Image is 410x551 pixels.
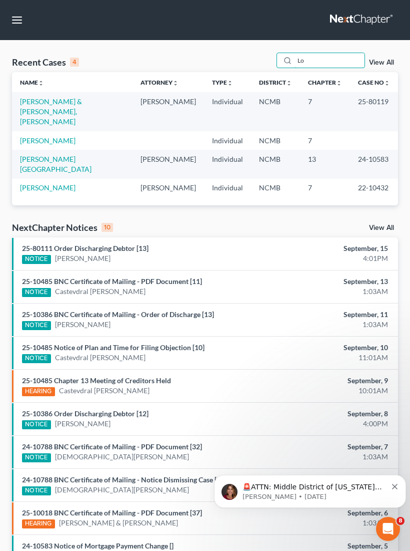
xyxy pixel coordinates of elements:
[376,517,400,541] iframe: Intercom live chat
[132,150,204,178] td: [PERSON_NAME]
[350,179,398,197] td: 22-10432
[204,92,251,131] td: Individual
[22,475,226,484] a: 24-10788 BNC Certificate of Mailing - Notice Dismissing Case [31]
[22,420,51,429] div: NOTICE
[22,255,51,264] div: NOTICE
[308,79,342,86] a: Chapterunfold_more
[210,454,410,524] iframe: Intercom notifications message
[22,277,202,286] a: 25-10485 BNC Certificate of Mailing - PDF Document [11]
[272,310,388,320] div: September, 11
[22,376,171,385] a: 25-10485 Chapter 13 Meeting of Creditors Held
[227,80,233,86] i: unfold_more
[20,136,75,145] a: [PERSON_NAME]
[12,221,113,233] div: NextChapter Notices
[272,376,388,386] div: September, 9
[272,343,388,353] div: September, 10
[358,79,390,86] a: Case Nounfold_more
[22,519,55,528] div: HEARING
[251,150,300,178] td: NCMB
[272,353,388,363] div: 11:01AM
[22,343,204,352] a: 25-10485 Notice of Plan and Time for Filing Objection [10]
[22,453,51,462] div: NOTICE
[286,80,292,86] i: unfold_more
[172,80,178,86] i: unfold_more
[22,310,214,319] a: 25-10386 BNC Certificate of Mailing - Order of Discharge [13]
[300,150,350,178] td: 13
[59,386,149,396] a: Castevdral [PERSON_NAME]
[38,80,44,86] i: unfold_more
[101,223,113,232] div: 10
[251,179,300,197] td: NCMB
[204,131,251,150] td: Individual
[272,541,388,551] div: September, 5
[70,58,79,67] div: 4
[300,131,350,150] td: 7
[20,79,44,86] a: Nameunfold_more
[55,485,189,495] a: [DEMOGRAPHIC_DATA][PERSON_NAME]
[369,59,394,66] a: View All
[294,53,364,68] input: Search by name...
[350,150,398,178] td: 24-10583
[20,155,91,173] a: [PERSON_NAME][GEOGRAPHIC_DATA]
[22,541,173,550] a: 24-10583 Notice of Mortgage Payment Change []
[20,183,75,192] a: [PERSON_NAME]
[272,452,388,462] div: 1:03AM
[272,287,388,297] div: 1:03AM
[204,179,251,197] td: Individual
[350,92,398,131] td: 25-80119
[300,92,350,131] td: 7
[22,508,202,517] a: 25-10018 BNC Certificate of Mailing - PDF Document [37]
[272,277,388,287] div: September, 13
[384,80,390,86] i: unfold_more
[55,253,110,263] a: [PERSON_NAME]
[259,79,292,86] a: Districtunfold_more
[22,354,51,363] div: NOTICE
[140,79,178,86] a: Attorneyunfold_more
[12,56,79,68] div: Recent Cases
[212,79,233,86] a: Typeunfold_more
[272,442,388,452] div: September, 7
[22,244,148,252] a: 25-80111 Order Discharging Debtor [13]
[251,92,300,131] td: NCMB
[272,253,388,263] div: 4:01PM
[272,419,388,429] div: 4:00PM
[20,97,82,126] a: [PERSON_NAME] & [PERSON_NAME], [PERSON_NAME]
[55,287,145,297] a: Castevdral [PERSON_NAME]
[22,288,51,297] div: NOTICE
[22,442,202,451] a: 24-10788 BNC Certificate of Mailing - PDF Document [32]
[272,320,388,330] div: 1:03AM
[396,517,404,525] span: 8
[204,150,251,178] td: Individual
[300,179,350,197] td: 7
[251,131,300,150] td: NCMB
[59,518,178,528] a: [PERSON_NAME] & [PERSON_NAME]
[55,419,110,429] a: [PERSON_NAME]
[22,409,148,418] a: 25-10386 Order Discharging Debtor [12]
[22,321,51,330] div: NOTICE
[55,353,145,363] a: Castevdral [PERSON_NAME]
[369,224,394,231] a: View All
[55,452,189,462] a: [DEMOGRAPHIC_DATA][PERSON_NAME]
[336,80,342,86] i: unfold_more
[272,243,388,253] div: September, 15
[22,387,55,396] div: HEARING
[22,486,51,495] div: NOTICE
[272,409,388,419] div: September, 8
[132,92,204,131] td: [PERSON_NAME]
[132,179,204,197] td: [PERSON_NAME]
[272,386,388,396] div: 10:01AM
[55,320,110,330] a: [PERSON_NAME]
